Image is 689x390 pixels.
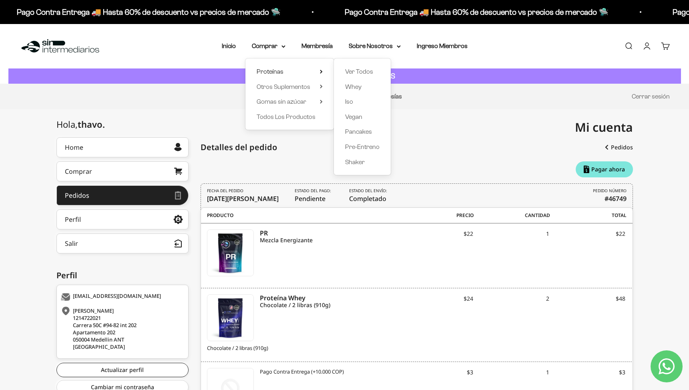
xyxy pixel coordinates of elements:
[345,159,365,165] span: Shaker
[65,216,81,223] div: Perfil
[257,83,310,90] span: Otros Suplementos
[56,233,189,253] button: Salir
[207,212,398,219] span: Producto
[397,368,473,376] span: $3
[605,140,633,155] a: Pedidos
[473,294,549,310] div: 2
[78,118,105,130] span: thavo
[550,212,627,219] span: Total
[61,293,182,301] div: [EMAIL_ADDRESS][DOMAIN_NAME]
[345,143,380,150] span: Pre-Entreno
[344,6,608,18] p: Pago Contra Entrega 🚚 Hasta 60% de descuento vs precios de mercado 🛸
[349,188,387,194] i: Estado del envío:
[207,230,253,276] img: PR - Mezcla Energizante
[207,295,253,341] img: Proteína Whey - Chocolate / 2 libras (910g)
[417,42,468,49] a: Ingreso Miembros
[632,93,670,100] a: Cerrar sesión
[260,294,397,302] i: Proteína Whey
[301,42,333,49] a: Membresía
[349,41,401,51] summary: Sobre Nosotros
[345,127,380,137] a: Pancakes
[65,240,78,247] div: Salir
[252,41,285,51] summary: Comprar
[345,142,380,152] a: Pre-Entreno
[593,188,627,194] i: PEDIDO NÚMERO
[345,66,380,77] a: Ver Todos
[207,188,243,194] i: FECHA DEL PEDIDO
[56,363,189,377] a: Actualizar perfil
[549,294,625,303] span: $48
[201,141,277,153] div: Detalles del pedido
[345,128,372,135] span: Pancakes
[222,42,236,49] a: Inicio
[345,113,362,120] span: Vegan
[56,269,189,281] div: Perfil
[257,98,306,105] span: Gomas sin azúcar
[295,188,331,194] i: Estado del pago:
[56,209,189,229] a: Perfil
[576,161,633,177] a: Pagar ahora
[207,194,279,203] time: [DATE][PERSON_NAME]
[257,66,323,77] summary: Proteínas
[65,144,83,151] div: Home
[473,229,549,245] div: 1
[56,161,189,181] a: Comprar
[549,229,625,238] span: $22
[345,82,380,92] a: Whey
[605,194,627,203] b: #46749
[345,157,380,167] a: Shaker
[56,185,189,205] a: Pedidos
[397,229,473,238] span: $22
[16,6,280,18] p: Pago Contra Entrega 🚚 Hasta 60% de descuento vs precios de mercado 🛸
[260,294,397,309] a: Proteína Whey Chocolate / 2 libras (910g)
[65,168,92,175] div: Comprar
[260,368,344,376] span: Pago Contra Entrega (+10.000 COP)
[260,302,397,309] i: Chocolate / 2 libras (910g)
[295,188,333,203] span: Pendiente
[65,192,89,199] div: Pedidos
[260,229,397,237] i: PR
[56,137,189,157] a: Home
[397,294,473,303] span: $24
[345,98,353,105] span: Iso
[257,68,283,75] span: Proteínas
[260,237,397,244] i: Mezcla Energizante
[257,96,323,107] summary: Gomas sin azúcar
[207,229,254,276] a: PR - Mezcla Energizante
[257,113,315,120] span: Todos Los Productos
[575,119,633,135] span: Mi cuenta
[398,212,474,219] span: Precio
[345,83,362,90] span: Whey
[102,118,105,130] span: .
[207,294,254,341] a: Proteína Whey - Chocolate / 2 libras (910g)
[257,82,323,92] summary: Otros Suplementos
[349,188,389,203] span: Completado
[61,307,182,350] div: [PERSON_NAME] 1214722021 Carrera 50C #94-82 int 202 Apartamento 202 050004 Medellin ANT [GEOGRAPH...
[473,368,549,384] div: 1
[345,68,373,75] span: Ver Todos
[260,229,397,244] a: PR Mezcla Energizante
[257,112,323,122] a: Todos Los Productos
[345,96,380,107] a: Iso
[549,368,625,376] span: $3
[56,119,105,129] div: Hola,
[207,344,397,352] span: Chocolate / 2 libras (910g)
[474,212,550,219] span: Cantidad
[345,112,380,122] a: Vegan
